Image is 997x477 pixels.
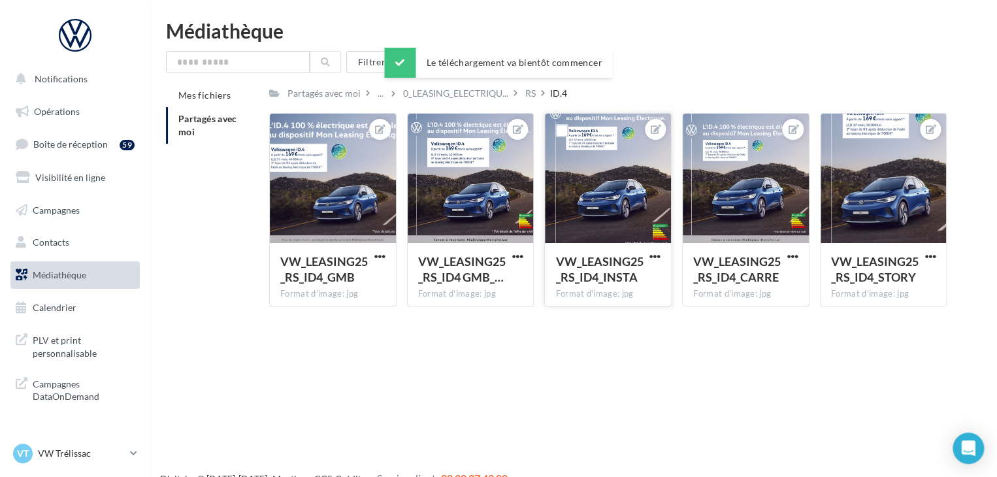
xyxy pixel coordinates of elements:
div: ID.4 [550,87,567,100]
span: VT [17,447,29,460]
span: Campagnes DataOnDemand [33,375,135,403]
span: VW_LEASING25_RS_ID4_STORY [831,254,919,284]
span: Médiathèque [33,269,86,280]
button: Notifications [8,65,137,93]
span: VW_LEASING25_RS_ID4_INSTA [555,254,643,284]
div: Partagés avec moi [287,87,361,100]
span: VW_LEASING25_RS_ID4_GMB [280,254,368,284]
span: PLV et print personnalisable [33,331,135,359]
div: Format d'image: jpg [693,288,798,300]
div: ... [375,84,386,103]
a: VT VW Trélissac [10,441,140,466]
span: Partagés avec moi [178,113,237,137]
span: Calendrier [33,302,76,313]
a: Campagnes DataOnDemand [8,370,142,408]
span: Notifications [35,73,88,84]
div: Format d'image: jpg [831,288,936,300]
span: Mes fichiers [178,90,231,101]
div: Le téléchargement va bientôt commencer [384,48,612,78]
div: RS [525,87,536,100]
p: VW Trélissac [38,447,125,460]
div: Format d'image: jpg [555,288,661,300]
a: Campagnes [8,197,142,224]
div: Format d'image: jpg [280,288,385,300]
span: Visibilité en ligne [35,172,105,183]
a: Opérations [8,98,142,125]
a: Boîte de réception59 [8,130,142,158]
div: Format d'image: jpg [418,288,523,300]
span: Boîte de réception [33,139,108,150]
a: Contacts [8,229,142,256]
div: Médiathèque [166,21,981,41]
div: 59 [120,140,135,150]
span: 0_LEASING_ELECTRIQU... [403,87,508,100]
div: Open Intercom Messenger [953,433,984,464]
span: Opérations [34,106,80,117]
span: Contacts [33,237,69,248]
button: Filtrer par [346,51,423,73]
a: Calendrier [8,294,142,321]
span: Campagnes [33,204,80,215]
a: PLV et print personnalisable [8,326,142,365]
a: Médiathèque [8,261,142,289]
span: VW_LEASING25_RS_ID4_CARRE [693,254,781,284]
span: VW_LEASING25_RS_ID4 GMB_720x720px [418,254,506,284]
a: Visibilité en ligne [8,164,142,191]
